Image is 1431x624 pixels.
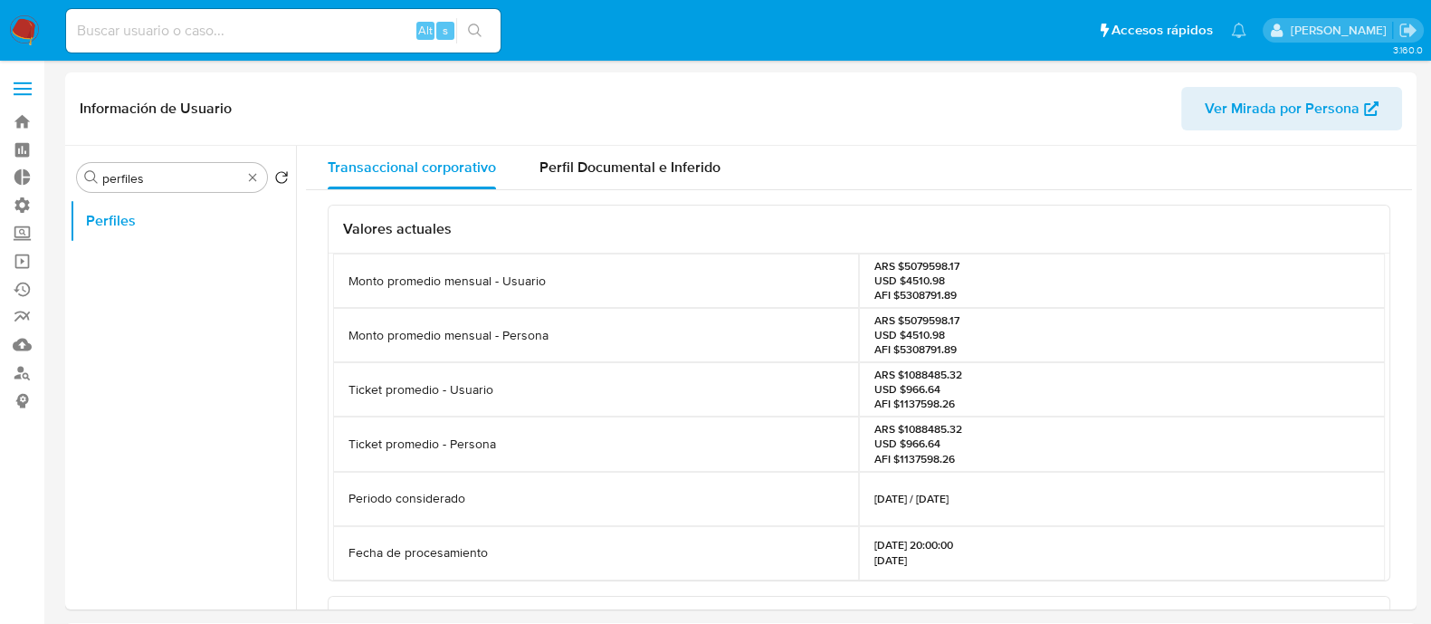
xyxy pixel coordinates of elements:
[418,22,433,39] span: Alt
[348,327,549,344] p: Monto promedio mensual - Persona
[874,259,959,303] p: ARS $5079598.17 USD $4510.98 AFI $5308791.89
[1205,87,1359,130] span: Ver Mirada por Persona
[443,22,448,39] span: s
[1181,87,1402,130] button: Ver Mirada por Persona
[80,100,232,118] h1: Información de Usuario
[1290,22,1392,39] p: yanina.loff@mercadolibre.com
[348,544,488,562] p: Fecha de procesamiento
[66,19,501,43] input: Buscar usuario o caso...
[348,490,465,507] p: Periodo considerado
[1111,21,1213,40] span: Accesos rápidos
[84,170,99,185] button: Buscar
[1231,23,1246,38] a: Notificaciones
[102,170,242,187] input: Buscar
[70,199,296,243] button: Perfiles
[245,170,260,185] button: Borrar
[348,381,493,398] p: Ticket promedio - Usuario
[274,170,289,190] button: Volver al orden por defecto
[874,368,962,412] p: ARS $1088485.32 USD $966.64 AFI $1137598.26
[874,492,949,506] p: [DATE] / [DATE]
[343,220,1375,238] h3: Valores actuales
[348,436,496,453] p: Ticket promedio - Persona
[874,538,953,567] p: [DATE] 20:00:00 [DATE]
[1398,21,1417,40] a: Salir
[328,157,496,178] span: Transaccional corporativo
[456,18,493,43] button: search-icon
[348,273,546,290] p: Monto promedio mensual - Usuario
[874,422,962,466] p: ARS $1088485.32 USD $966.64 AFI $1137598.26
[874,313,959,358] p: ARS $5079598.17 USD $4510.98 AFI $5308791.89
[539,157,720,178] span: Perfil Documental e Inferido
